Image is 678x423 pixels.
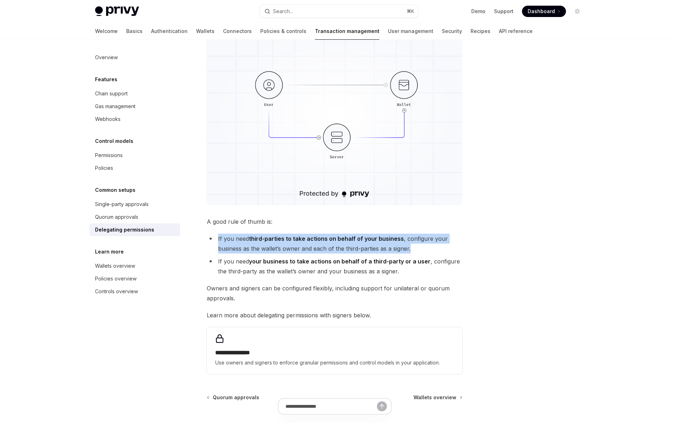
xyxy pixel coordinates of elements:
div: Delegating permissions [95,226,154,234]
span: Owners and signers can be configured flexibly, including support for unilateral or quorum approvals. [207,283,462,303]
h5: Common setups [95,186,135,194]
h5: Control models [95,137,133,145]
a: **** **** **** *Use owners and signers to enforce granular permissions and control models in your... [207,327,462,374]
button: Open search [260,5,418,18]
a: Wallets [196,23,215,40]
li: If you need , configure the third-party as the wallet’s owner and your business as a signer. [207,256,462,276]
a: Wallets overview [413,394,462,401]
a: API reference [499,23,533,40]
a: Policies [89,162,180,174]
a: Connectors [223,23,252,40]
img: light logo [95,6,139,16]
a: Single-party approvals [89,198,180,211]
a: Support [494,8,513,15]
a: Welcome [95,23,118,40]
strong: third-parties to take actions on behalf of your business [249,235,404,242]
div: Policies [95,164,113,172]
button: Toggle dark mode [572,6,583,17]
div: Policies overview [95,274,137,283]
a: Chain support [89,87,180,100]
a: Authentication [151,23,188,40]
span: Dashboard [528,8,555,15]
div: Controls overview [95,287,138,296]
div: Webhooks [95,115,121,123]
a: Quorum approvals [89,211,180,223]
a: Demo [471,8,485,15]
a: Transaction management [315,23,379,40]
div: Chain support [95,89,128,98]
a: Quorum approvals [207,394,259,401]
a: Wallets overview [89,260,180,272]
a: Gas management [89,100,180,113]
a: Basics [126,23,143,40]
button: Send message [377,401,387,411]
a: Dashboard [522,6,566,17]
a: Security [442,23,462,40]
a: Permissions [89,149,180,162]
img: delegate [207,23,462,205]
span: Wallets overview [413,394,456,401]
div: Permissions [95,151,123,160]
span: Quorum approvals [213,394,259,401]
a: User management [388,23,433,40]
span: Use owners and signers to enforce granular permissions and control models in your application. [215,358,454,367]
a: Policies overview [89,272,180,285]
a: Webhooks [89,113,180,126]
a: Delegating permissions [89,223,180,236]
a: Overview [89,51,180,64]
h5: Learn more [95,247,124,256]
div: Quorum approvals [95,213,138,221]
div: Single-party approvals [95,200,149,208]
a: Policies & controls [260,23,306,40]
div: Wallets overview [95,262,135,270]
h5: Features [95,75,117,84]
div: Gas management [95,102,135,111]
li: If you need , configure your business as the wallet’s owner and each of the third-parties as a si... [207,234,462,254]
div: Search... [273,7,293,16]
strong: your business to take actions on behalf of a third-party or a user [249,258,430,265]
a: Controls overview [89,285,180,298]
input: Ask a question... [285,399,377,414]
a: Recipes [471,23,490,40]
div: Overview [95,53,118,62]
span: A good rule of thumb is: [207,217,462,227]
span: ⌘ K [407,9,414,14]
span: Learn more about delegating permissions with signers below. [207,310,462,320]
